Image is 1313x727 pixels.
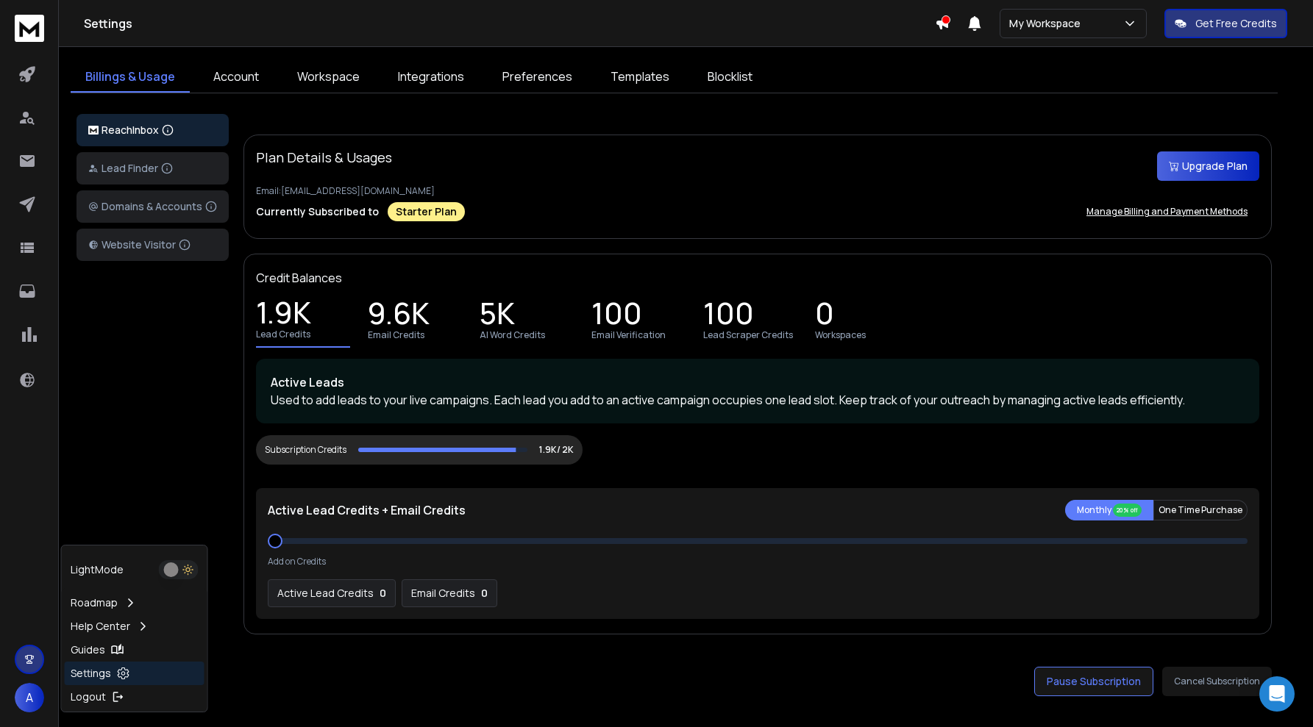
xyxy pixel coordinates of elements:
[15,15,44,42] img: logo
[1034,667,1153,696] button: Pause Subscription
[76,229,229,261] button: Website Visitor
[277,586,374,601] p: Active Lead Credits
[256,147,392,168] p: Plan Details & Usages
[256,185,1259,197] p: Email: [EMAIL_ADDRESS][DOMAIN_NAME]
[539,444,574,456] p: 1.9K/ 2K
[65,638,204,662] a: Guides
[480,329,545,341] p: AI Word Credits
[1259,676,1295,712] div: Open Intercom Messenger
[256,305,311,326] p: 1.9K
[65,591,204,615] a: Roadmap
[1075,197,1259,226] button: Manage Billing and Payment Methods
[88,126,99,135] img: logo
[815,306,834,326] p: 0
[256,269,342,287] p: Credit Balances
[1157,151,1259,181] button: Upgrade Plan
[84,15,935,32] h1: Settings
[591,306,642,326] p: 100
[15,683,44,712] button: A
[1065,500,1153,520] button: Monthly 20% off
[76,190,229,223] button: Domains & Accounts
[256,329,310,340] p: Lead Credits
[282,62,374,93] a: Workspace
[71,562,124,577] p: Light Mode
[65,662,204,685] a: Settings
[268,501,466,519] p: Active Lead Credits + Email Credits
[411,586,475,601] p: Email Credits
[71,62,190,93] a: Billings & Usage
[271,373,1245,391] p: Active Leads
[380,586,386,601] p: 0
[71,619,130,634] p: Help Center
[76,152,229,185] button: Lead Finder
[383,62,479,93] a: Integrations
[693,62,767,93] a: Blocklist
[76,114,229,146] button: ReachInbox
[71,690,106,704] p: Logout
[1009,16,1086,31] p: My Workspace
[256,204,379,219] p: Currently Subscribed to
[268,556,326,567] p: Add on Credits
[1162,667,1272,696] button: Cancel Subscription
[1086,206,1248,218] p: Manage Billing and Payment Methods
[199,62,274,93] a: Account
[388,202,465,221] div: Starter Plan
[1153,500,1248,520] button: One Time Purchase
[488,62,587,93] a: Preferences
[703,329,793,341] p: Lead Scraper Credits
[1164,9,1287,38] button: Get Free Credits
[271,391,1245,409] p: Used to add leads to your live campaigns. Each lead you add to an active campaign occupies one le...
[591,329,666,341] p: Email Verification
[265,444,346,456] div: Subscription Credits
[703,306,754,326] p: 100
[1113,504,1142,517] div: 20% off
[596,62,684,93] a: Templates
[480,306,515,326] p: 5K
[368,306,430,326] p: 9.6K
[368,329,424,341] p: Email Credits
[481,586,488,601] p: 0
[1195,16,1277,31] p: Get Free Credits
[65,615,204,638] a: Help Center
[71,595,118,610] p: Roadmap
[71,666,111,681] p: Settings
[815,329,866,341] p: Workspaces
[71,642,105,657] p: Guides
